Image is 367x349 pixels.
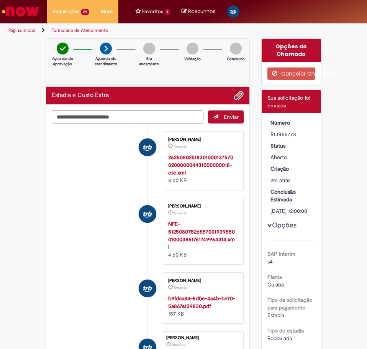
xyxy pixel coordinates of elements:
img: img-circle-grey.png [230,43,242,54]
button: Enviar [208,110,244,123]
dt: Criação [265,165,319,173]
span: Rascunhos [188,8,216,15]
a: Formulário de Atendimento [51,27,108,33]
b: Tipo de estadia [267,327,304,334]
span: Enviar [224,114,239,120]
p: Aguardando Aprovação [52,56,73,67]
span: 5m atrás [174,285,187,290]
a: Página inicial [8,27,35,33]
span: Requisições [52,8,79,15]
p: Concluído [227,56,245,62]
span: 29 [81,9,89,15]
p: Em andamento [139,56,159,67]
span: Favoritos [142,8,163,15]
span: More [101,8,113,15]
span: s4 [267,258,273,265]
span: 2m atrás [270,177,290,184]
div: Carlos Dapolito [139,280,156,297]
span: Cuiabá [267,281,284,288]
span: Sua solicitação foi enviada [267,94,310,109]
span: 5m atrás [174,211,187,216]
div: [PERSON_NAME] [166,336,239,340]
span: 2m atrás [172,342,185,347]
div: [PERSON_NAME] [168,204,235,209]
b: Tipo de solicitação para pagamento [267,296,312,311]
img: arrow-next.png [100,43,112,54]
dt: Número [265,119,319,127]
img: img-circle-grey.png [143,43,155,54]
img: img-circle-grey.png [187,43,198,54]
div: [PERSON_NAME] [168,278,235,283]
a: 26250802518301000137570020000004431000000018-cte.xml [168,154,233,176]
span: Rodoviária [267,335,292,342]
time: 28/08/2025 08:33:41 [174,285,187,290]
p: Validação [184,56,201,62]
div: [DATE] 12:00:00 [270,207,313,215]
div: R13455778 [270,130,313,138]
a: NFE-51250807526557001939550010003851761749964314.xml [168,221,235,250]
time: 28/08/2025 08:36:18 [172,342,185,347]
time: 28/08/2025 08:33:51 [174,211,187,216]
span: Estadia [267,312,284,319]
b: Planta [267,273,282,280]
div: 157 KB [168,295,235,318]
img: ServiceNow [1,4,40,19]
div: Carlos Dapolito [139,138,156,156]
p: Aguardando atendimento [95,56,117,67]
div: 8.00 KB [168,153,235,184]
b: SAP Interim [267,250,295,257]
dt: Status [265,142,319,150]
time: 28/08/2025 08:36:18 [270,177,290,184]
a: b9fdaa84-5d0e-4a4b-be70-5a867a139830.pdf [168,295,235,309]
span: 4m atrás [174,144,187,149]
div: [PERSON_NAME] [168,137,235,142]
div: 28/08/2025 08:36:18 [270,176,313,184]
div: 4.60 KB [168,220,235,258]
h2: Estadia e Custo Extra Histórico de tíquete [52,92,109,99]
div: Opções do Chamado [262,39,321,62]
span: 1 [165,9,170,15]
button: Adicionar anexos [234,91,244,100]
button: Cancelar Chamado [267,67,316,80]
a: No momento, sua lista de rascunhos tem 0 Itens [182,8,216,15]
div: Carlos Dapolito [139,205,156,223]
time: 28/08/2025 08:34:02 [174,144,187,149]
textarea: Digite sua mensagem aqui... [52,110,203,123]
img: check-circle-green.png [57,43,69,54]
div: Aberto [270,153,313,161]
ul: Trilhas de página [6,23,178,38]
dt: Conclusão Estimada [265,188,319,203]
